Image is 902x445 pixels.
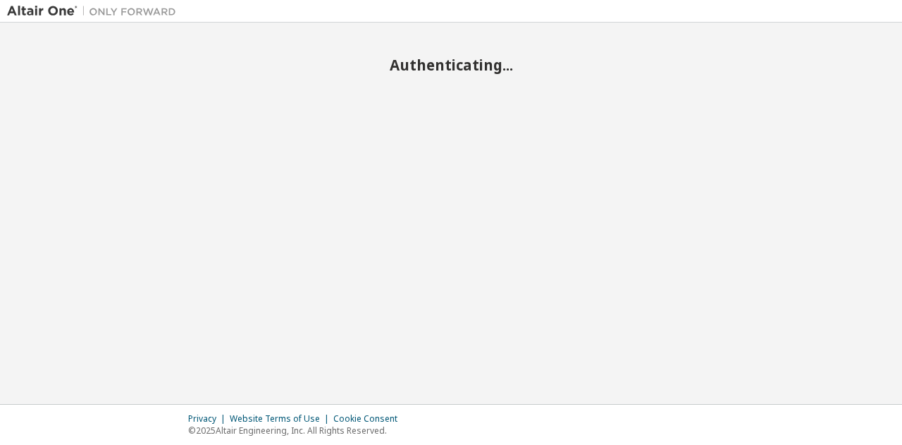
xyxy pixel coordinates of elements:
[188,413,230,425] div: Privacy
[230,413,333,425] div: Website Terms of Use
[7,4,183,18] img: Altair One
[188,425,406,437] p: © 2025 Altair Engineering, Inc. All Rights Reserved.
[7,56,895,74] h2: Authenticating...
[333,413,406,425] div: Cookie Consent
